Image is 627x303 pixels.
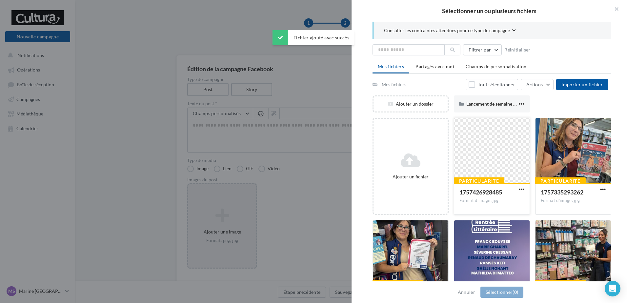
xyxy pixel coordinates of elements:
[561,82,603,87] span: Importer un fichier
[521,79,554,90] button: Actions
[454,177,504,185] div: Particularité
[466,79,518,90] button: Tout sélectionner
[466,64,526,69] span: Champs de personnalisation
[378,64,404,69] span: Mes fichiers
[362,8,617,14] h2: Sélectionner un ou plusieurs fichiers
[273,30,354,45] div: Fichier ajouté avec succès
[376,173,445,180] div: Ajouter un fichier
[502,46,533,54] button: Réinitialiser
[513,289,518,295] span: (0)
[463,44,502,55] button: Filtrer par
[382,81,406,88] div: Mes fichiers
[384,27,516,35] button: Consulter les contraintes attendues pour ce type de campagne
[374,101,448,107] div: Ajouter un dossier
[541,189,583,196] span: 1757335293262
[556,79,608,90] button: Importer un fichier
[541,198,606,204] div: Format d'image: jpg
[384,27,510,34] span: Consulter les contraintes attendues pour ce type de campagne
[415,64,454,69] span: Partagés avec moi
[459,189,502,196] span: 1757426928485
[605,281,620,296] div: Open Intercom Messenger
[535,177,586,185] div: Particularité
[373,280,423,287] div: Particularité
[466,101,521,107] span: Lancement de semaine S50
[535,280,586,287] div: Particularité
[455,288,478,296] button: Annuler
[526,82,543,87] span: Actions
[480,287,523,298] button: Sélectionner(0)
[459,198,524,204] div: Format d'image: jpg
